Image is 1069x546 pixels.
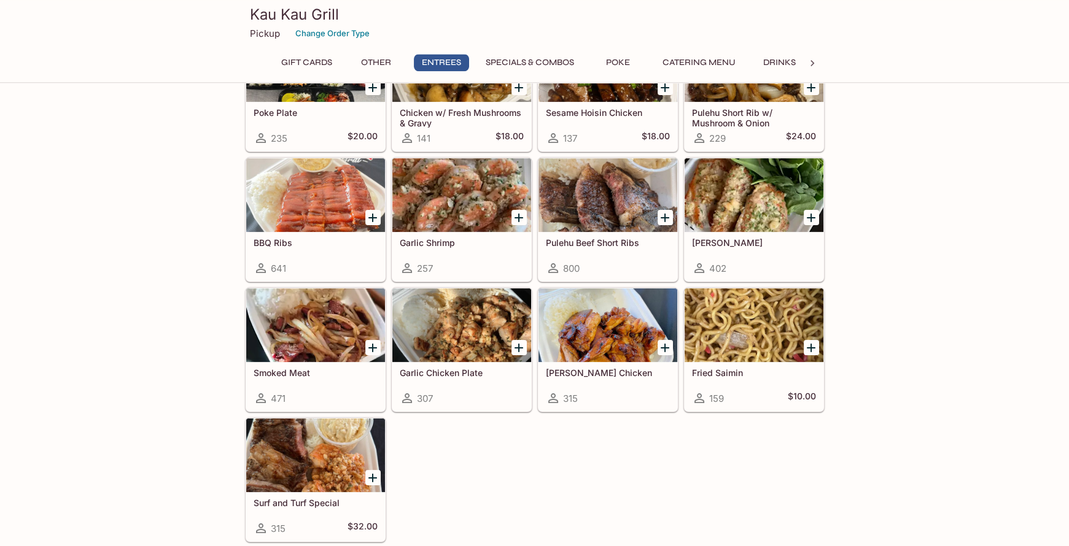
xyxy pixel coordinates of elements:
button: Add Teri Chicken [658,340,673,355]
h5: Chicken w/ Fresh Mushrooms & Gravy [400,107,524,128]
span: 307 [417,393,433,404]
button: Entrees [414,54,469,71]
button: Add Garlic Shrimp [511,210,527,225]
button: Add Pulehu Short Rib w/ Mushroom & Onion [804,80,819,95]
span: 229 [709,133,726,144]
h5: Pulehu Beef Short Ribs [546,237,670,248]
h5: $10.00 [788,391,816,406]
button: Add Surf and Turf Special [365,470,381,485]
h5: $20.00 [348,131,378,145]
button: Specials & Combos [479,54,581,71]
span: 235 [271,133,287,144]
div: Chicken w/ Fresh Mushrooms & Gravy [392,28,531,102]
div: Teri Chicken [538,288,677,362]
div: Smoked Meat [246,288,385,362]
h5: [PERSON_NAME] [692,237,816,248]
h5: Pulehu Short Rib w/ Mushroom & Onion [692,107,816,128]
button: Poke [591,54,646,71]
h5: Sesame Hoisin Chicken [546,107,670,118]
a: Poke Plate235$20.00 [246,28,386,152]
a: [PERSON_NAME] Chicken315 [538,288,678,412]
button: Other [349,54,404,71]
button: Add Sesame Hoisin Chicken [658,80,673,95]
div: Garlic Ahi [685,158,823,232]
a: Smoked Meat471 [246,288,386,412]
a: Garlic Chicken Plate307 [392,288,532,412]
a: BBQ Ribs641 [246,158,386,282]
h5: $18.00 [642,131,670,145]
div: Garlic Chicken Plate [392,288,531,362]
a: Fried Saimin159$10.00 [684,288,824,412]
span: 402 [709,263,726,274]
h5: $24.00 [786,131,816,145]
span: 137 [563,133,577,144]
button: Add Chicken w/ Fresh Mushrooms & Gravy [511,80,527,95]
button: Add Poke Plate [365,80,381,95]
h5: Fried Saimin [692,367,816,378]
a: [PERSON_NAME]402 [684,158,824,282]
h5: [PERSON_NAME] Chicken [546,367,670,378]
h5: $32.00 [348,521,378,536]
div: Sesame Hoisin Chicken [538,28,677,102]
h5: Poke Plate [254,107,378,118]
a: Pulehu Short Rib w/ Mushroom & Onion229$24.00 [684,28,824,152]
button: Add Pulehu Beef Short Ribs [658,210,673,225]
button: Gift Cards [274,54,339,71]
button: Add Fried Saimin [804,340,819,355]
a: Surf and Turf Special315$32.00 [246,418,386,542]
h5: Smoked Meat [254,367,378,378]
h5: $18.00 [496,131,524,145]
a: Sesame Hoisin Chicken137$18.00 [538,28,678,152]
a: Pulehu Beef Short Ribs800 [538,158,678,282]
div: Fried Saimin [685,288,823,362]
span: 141 [417,133,430,144]
div: Pulehu Short Rib w/ Mushroom & Onion [685,28,823,102]
button: Add Garlic Chicken Plate [511,340,527,355]
div: BBQ Ribs [246,158,385,232]
h5: BBQ Ribs [254,237,378,248]
a: Chicken w/ Fresh Mushrooms & Gravy141$18.00 [392,28,532,152]
span: 471 [271,393,286,404]
div: Pulehu Beef Short Ribs [538,158,677,232]
h3: Kau Kau Grill [250,5,820,24]
div: Garlic Shrimp [392,158,531,232]
a: Garlic Shrimp257 [392,158,532,282]
button: Drinks [752,54,807,71]
button: Add Garlic Ahi [804,210,819,225]
h5: Surf and Turf Special [254,498,378,508]
button: Catering Menu [656,54,742,71]
span: 315 [271,523,286,534]
button: Add BBQ Ribs [365,210,381,225]
span: 315 [563,393,578,404]
div: Surf and Turf Special [246,418,385,492]
h5: Garlic Chicken Plate [400,367,524,378]
button: Add Smoked Meat [365,340,381,355]
button: Change Order Type [290,24,375,43]
span: 800 [563,263,580,274]
span: 159 [709,393,724,404]
p: Pickup [250,28,280,39]
div: Poke Plate [246,28,385,102]
span: 257 [417,263,433,274]
span: 641 [271,263,286,274]
h5: Garlic Shrimp [400,237,524,248]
